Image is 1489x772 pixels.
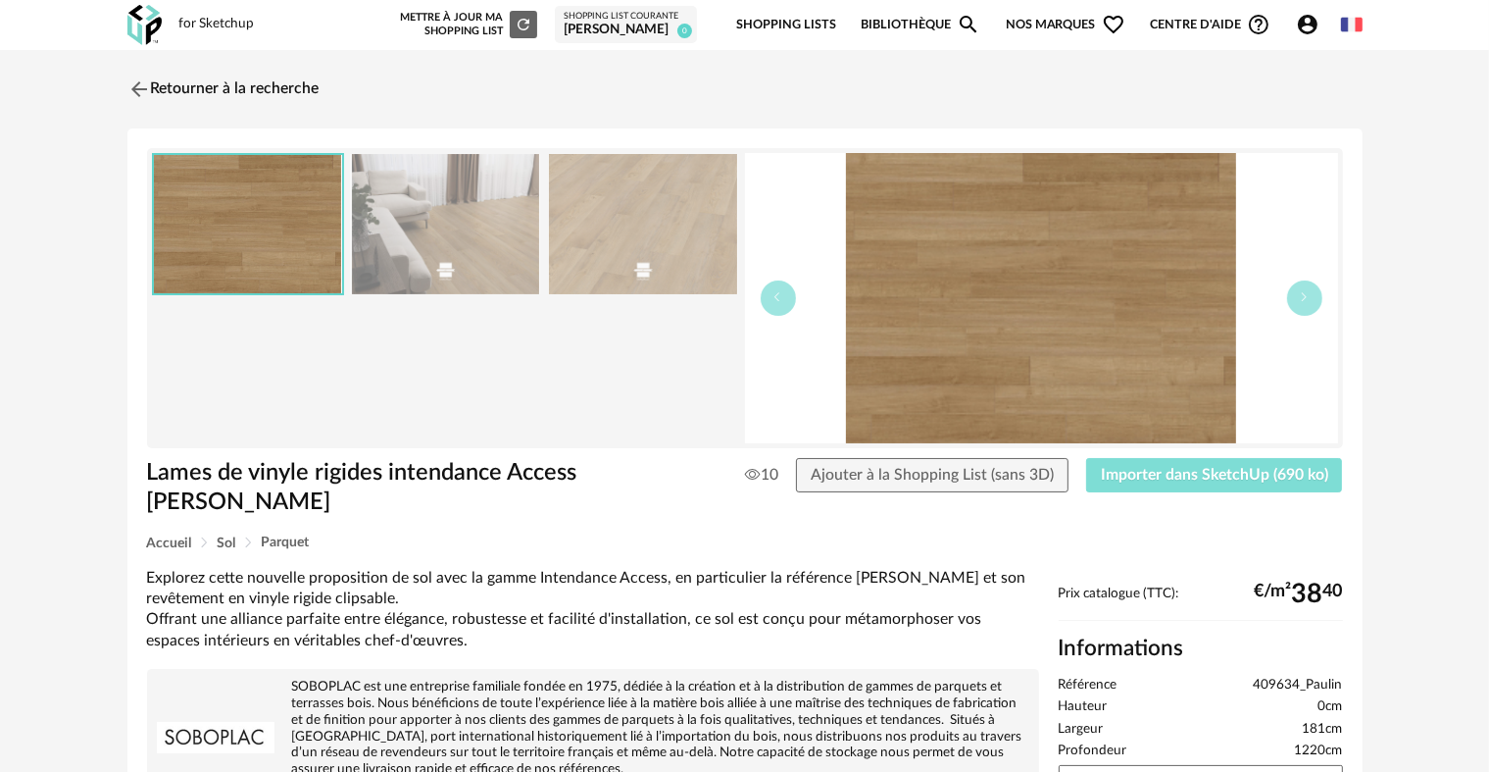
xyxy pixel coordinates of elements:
span: Hauteur [1059,698,1108,716]
span: Centre d'aideHelp Circle Outline icon [1150,13,1270,36]
a: Shopping Lists [736,2,836,48]
div: €/m² 40 [1255,587,1343,602]
span: Account Circle icon [1296,13,1328,36]
span: Refresh icon [515,19,532,29]
span: Help Circle Outline icon [1247,13,1270,36]
img: IntendancePaulinGood3jpg_673ddc39bbf43.jpg [350,154,540,294]
img: IntendancePaulinGoodjpg_6638e16ed7cbe.jpg [548,154,738,294]
div: for Sketchup [179,16,255,33]
span: Importer dans SketchUp (690 ko) [1101,467,1328,483]
span: 409634_Paulin [1254,677,1343,695]
span: Nos marques [1006,2,1125,48]
div: Mettre à jour ma Shopping List [396,11,537,38]
span: Profondeur [1059,743,1127,760]
img: fr [1341,14,1363,35]
span: Parquet [262,536,310,549]
span: Sol [218,537,236,550]
span: Heart Outline icon [1102,13,1125,36]
a: Shopping List courante [PERSON_NAME] 0 [564,11,688,39]
button: Importer dans SketchUp (690 ko) [1086,458,1343,493]
a: Retourner à la recherche [127,68,320,111]
div: Explorez cette nouvelle proposition de sol avec la gamme Intendance Access, en particulier la réf... [147,568,1039,651]
span: Largeur [1059,721,1104,739]
a: BibliothèqueMagnify icon [861,2,980,48]
span: Magnify icon [957,13,980,36]
div: Shopping List courante [564,11,688,23]
div: Breadcrumb [147,536,1343,550]
span: Référence [1059,677,1117,695]
img: OXP [127,5,162,45]
span: Accueil [147,537,192,550]
div: [PERSON_NAME] [564,22,688,39]
img: thumbnail.png [154,155,342,293]
span: Account Circle icon [1296,13,1319,36]
span: 0 [677,24,692,38]
div: Prix catalogue (TTC): [1059,586,1343,622]
span: 38 [1292,587,1323,602]
span: Ajouter à la Shopping List (sans 3D) [811,467,1054,483]
button: Ajouter à la Shopping List (sans 3D) [796,458,1068,493]
span: 10 [745,465,778,485]
span: 1220cm [1295,743,1343,760]
img: svg+xml;base64,PHN2ZyB3aWR0aD0iMjQiIGhlaWdodD0iMjQiIHZpZXdCb3g9IjAgMCAyNCAyNCIgZmlsbD0ibm9uZSIgeG... [127,77,151,101]
img: thumbnail.png [745,153,1338,443]
span: 0cm [1318,698,1343,716]
span: 181cm [1303,721,1343,739]
h1: Lames de vinyle rigides intendance Access [PERSON_NAME] [147,458,634,518]
h2: Informations [1059,635,1343,663]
